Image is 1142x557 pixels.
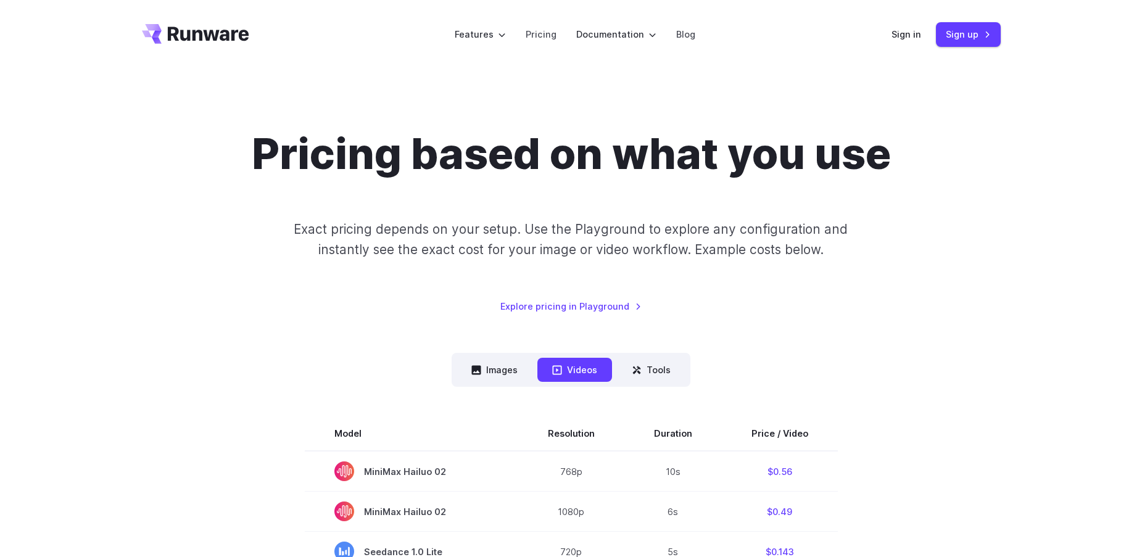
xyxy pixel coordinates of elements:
button: Videos [537,358,612,382]
a: Pricing [526,27,557,41]
a: Sign up [936,22,1001,46]
span: MiniMax Hailuo 02 [334,461,489,481]
h1: Pricing based on what you use [252,128,891,179]
th: Price / Video [722,416,838,451]
p: Exact pricing depends on your setup. Use the Playground to explore any configuration and instantl... [270,219,871,260]
td: $0.49 [722,492,838,532]
button: Images [457,358,532,382]
th: Model [305,416,518,451]
button: Tools [617,358,685,382]
label: Features [455,27,506,41]
td: 10s [624,451,722,492]
label: Documentation [576,27,656,41]
th: Resolution [518,416,624,451]
span: MiniMax Hailuo 02 [334,501,489,521]
td: $0.56 [722,451,838,492]
a: Sign in [892,27,921,41]
td: 6s [624,492,722,532]
th: Duration [624,416,722,451]
td: 768p [518,451,624,492]
a: Explore pricing in Playground [500,299,642,313]
a: Go to / [142,24,249,44]
a: Blog [676,27,695,41]
td: 1080p [518,492,624,532]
